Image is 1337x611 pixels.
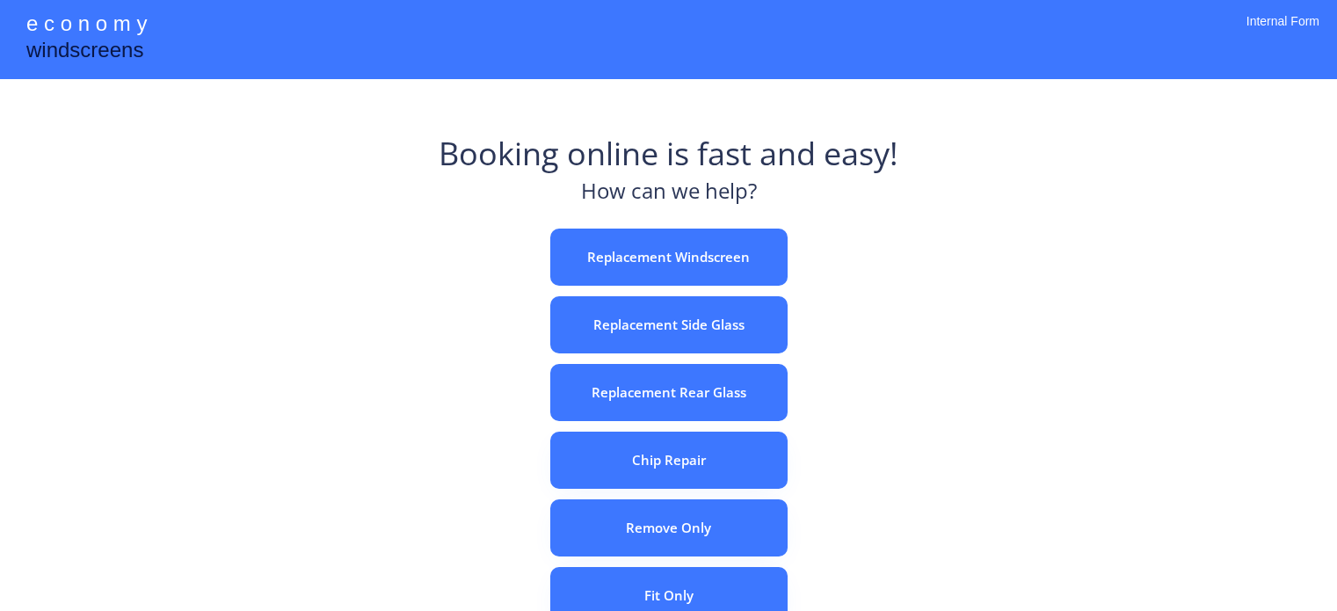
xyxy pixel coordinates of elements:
div: How can we help? [581,176,757,215]
button: Replacement Windscreen [550,229,788,286]
div: Internal Form [1246,13,1319,53]
div: Booking online is fast and easy! [439,132,898,176]
button: Replacement Side Glass [550,296,788,353]
div: windscreens [26,35,143,69]
button: Chip Repair [550,432,788,489]
button: Replacement Rear Glass [550,364,788,421]
button: Remove Only [550,499,788,556]
div: e c o n o m y [26,9,147,42]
